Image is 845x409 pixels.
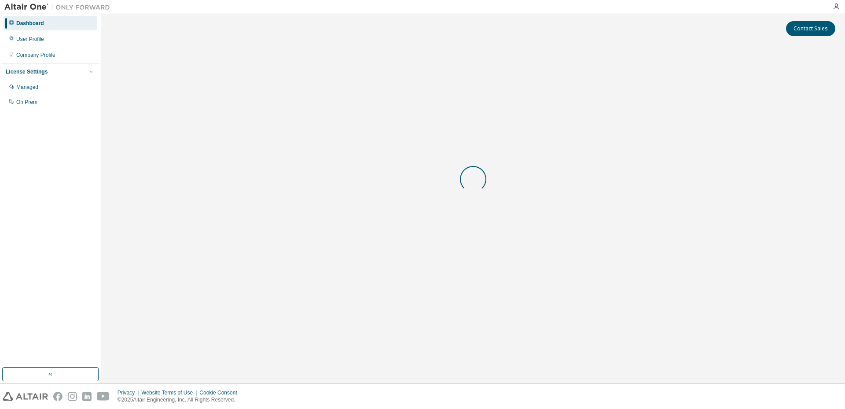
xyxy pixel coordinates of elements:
img: altair_logo.svg [3,392,48,401]
div: Managed [16,84,38,91]
img: youtube.svg [97,392,110,401]
img: instagram.svg [68,392,77,401]
img: Altair One [4,3,114,11]
button: Contact Sales [786,21,835,36]
div: Cookie Consent [199,389,242,396]
div: Company Profile [16,52,55,59]
div: Dashboard [16,20,44,27]
p: © 2025 Altair Engineering, Inc. All Rights Reserved. [118,396,242,404]
div: Website Terms of Use [141,389,199,396]
div: License Settings [6,68,48,75]
div: On Prem [16,99,37,106]
div: User Profile [16,36,44,43]
img: facebook.svg [53,392,62,401]
img: linkedin.svg [82,392,92,401]
div: Privacy [118,389,141,396]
